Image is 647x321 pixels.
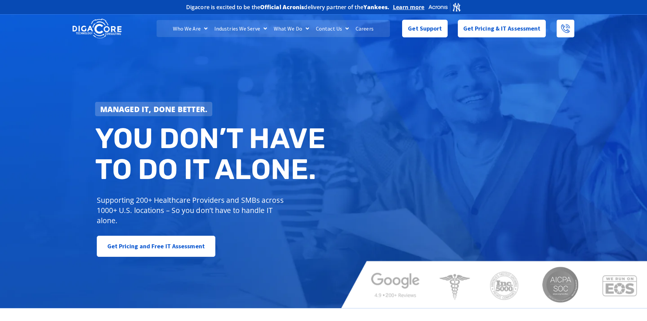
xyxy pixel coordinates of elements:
[402,20,447,37] a: Get Support
[95,123,329,185] h2: You don’t have to do IT alone.
[428,2,461,12] img: Acronis
[72,18,122,39] img: DigaCore Technology Consulting
[95,102,213,116] a: Managed IT, done better.
[352,20,377,37] a: Careers
[97,236,215,257] a: Get Pricing and Free IT Assessment
[393,4,425,11] a: Learn more
[107,239,205,253] span: Get Pricing and Free IT Assessment
[211,20,270,37] a: Industries We Serve
[270,20,312,37] a: What We Do
[186,4,390,10] h2: Digacore is excited to be the delivery partner of the
[312,20,352,37] a: Contact Us
[363,3,390,11] b: Yankees.
[260,3,304,11] b: Official Acronis
[463,22,541,35] span: Get Pricing & IT Assessment
[100,104,208,114] strong: Managed IT, done better.
[408,22,442,35] span: Get Support
[169,20,211,37] a: Who We Are
[458,20,546,37] a: Get Pricing & IT Assessment
[157,20,390,37] nav: Menu
[97,195,287,226] p: Supporting 200+ Healthcare Providers and SMBs across 1000+ U.S. locations – So you don’t have to ...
